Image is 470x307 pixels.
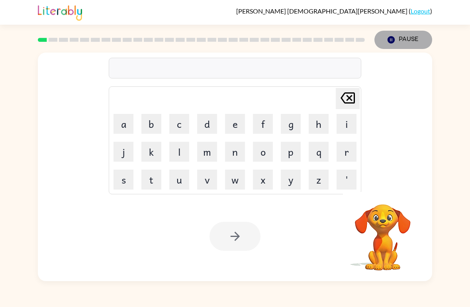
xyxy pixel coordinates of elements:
[169,114,189,134] button: c
[114,142,133,162] button: j
[309,142,329,162] button: q
[114,114,133,134] button: a
[169,170,189,190] button: u
[225,170,245,190] button: w
[169,142,189,162] button: l
[337,142,356,162] button: r
[253,114,273,134] button: f
[309,170,329,190] button: z
[281,142,301,162] button: p
[197,142,217,162] button: m
[197,170,217,190] button: v
[225,114,245,134] button: e
[343,192,423,272] video: Your browser must support playing .mp4 files to use Literably. Please try using another browser.
[225,142,245,162] button: n
[337,170,356,190] button: '
[281,170,301,190] button: y
[141,142,161,162] button: k
[411,7,430,15] a: Logout
[236,7,409,15] span: [PERSON_NAME] [DEMOGRAPHIC_DATA][PERSON_NAME]
[253,142,273,162] button: o
[141,170,161,190] button: t
[141,114,161,134] button: b
[374,31,432,49] button: Pause
[281,114,301,134] button: g
[337,114,356,134] button: i
[114,170,133,190] button: s
[197,114,217,134] button: d
[38,3,82,21] img: Literably
[236,7,432,15] div: ( )
[309,114,329,134] button: h
[253,170,273,190] button: x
